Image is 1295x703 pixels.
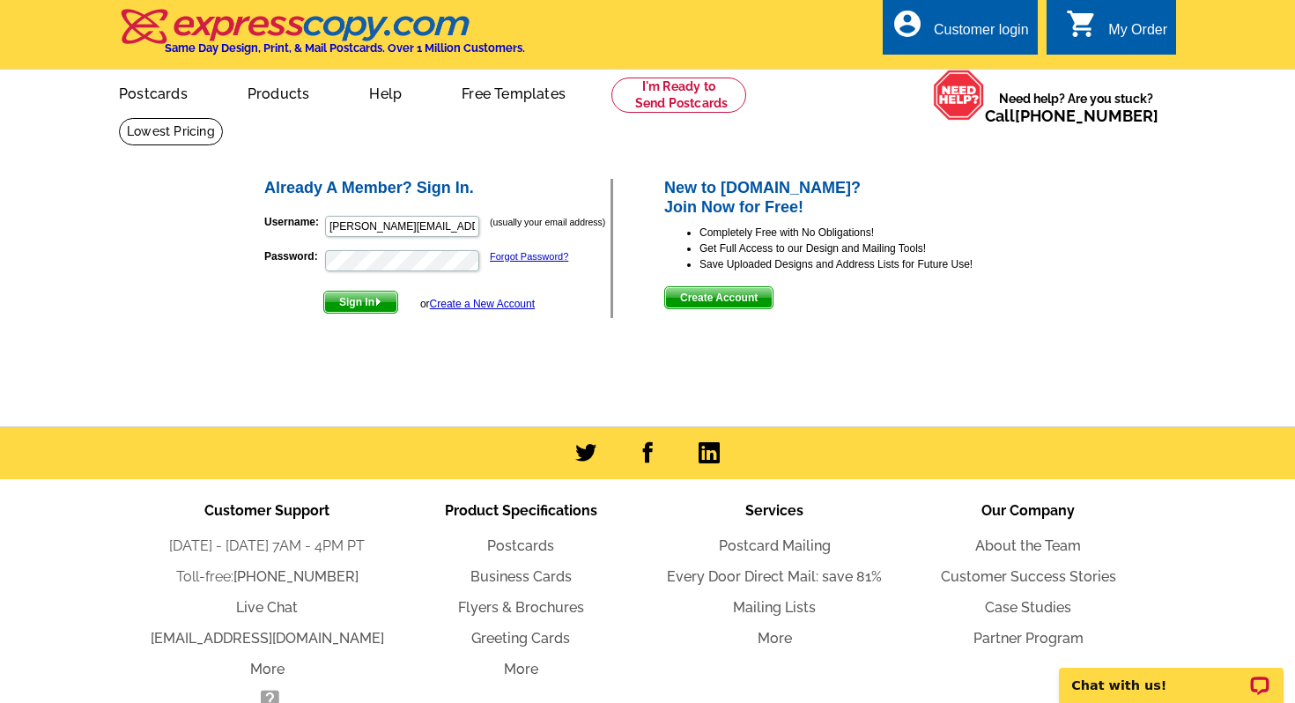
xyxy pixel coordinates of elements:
[140,536,394,557] li: [DATE] - [DATE] 7AM - 4PM PT
[219,71,338,113] a: Products
[487,537,554,554] a: Postcards
[973,630,1084,647] a: Partner Program
[733,599,816,616] a: Mailing Lists
[664,286,773,309] button: Create Account
[975,537,1081,554] a: About the Team
[140,566,394,588] li: Toll-free:
[667,568,882,585] a: Every Door Direct Mail: save 81%
[233,568,359,585] a: [PHONE_NUMBER]
[470,568,572,585] a: Business Cards
[341,71,430,113] a: Help
[934,22,1029,47] div: Customer login
[119,21,525,55] a: Same Day Design, Print, & Mail Postcards. Over 1 Million Customers.
[490,217,605,227] small: (usually your email address)
[458,599,584,616] a: Flyers & Brochures
[1108,22,1167,47] div: My Order
[1047,647,1295,703] iframe: LiveChat chat widget
[941,568,1116,585] a: Customer Success Stories
[151,630,384,647] a: [EMAIL_ADDRESS][DOMAIN_NAME]
[504,661,538,677] a: More
[323,291,398,314] button: Sign In
[236,599,298,616] a: Live Chat
[985,107,1158,125] span: Call
[324,292,397,313] span: Sign In
[699,225,1033,240] li: Completely Free with No Obligations!
[664,179,1033,217] h2: New to [DOMAIN_NAME]? Join Now for Free!
[892,8,923,40] i: account_circle
[1066,19,1167,41] a: shopping_cart My Order
[264,248,323,264] label: Password:
[250,661,285,677] a: More
[165,41,525,55] h4: Same Day Design, Print, & Mail Postcards. Over 1 Million Customers.
[490,251,568,262] a: Forgot Password?
[985,90,1167,125] span: Need help? Are you stuck?
[430,298,535,310] a: Create a New Account
[1015,107,1158,125] a: [PHONE_NUMBER]
[699,256,1033,272] li: Save Uploaded Designs and Address Lists for Future Use!
[981,502,1075,519] span: Our Company
[445,502,597,519] span: Product Specifications
[758,630,792,647] a: More
[985,599,1071,616] a: Case Studies
[1066,8,1098,40] i: shopping_cart
[933,70,985,121] img: help
[420,296,535,312] div: or
[745,502,803,519] span: Services
[665,287,773,308] span: Create Account
[699,240,1033,256] li: Get Full Access to our Design and Mailing Tools!
[374,298,382,306] img: button-next-arrow-white.png
[719,537,831,554] a: Postcard Mailing
[471,630,570,647] a: Greeting Cards
[892,19,1029,41] a: account_circle Customer login
[204,502,329,519] span: Customer Support
[433,71,594,113] a: Free Templates
[264,179,610,198] h2: Already A Member? Sign In.
[91,71,216,113] a: Postcards
[264,214,323,230] label: Username:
